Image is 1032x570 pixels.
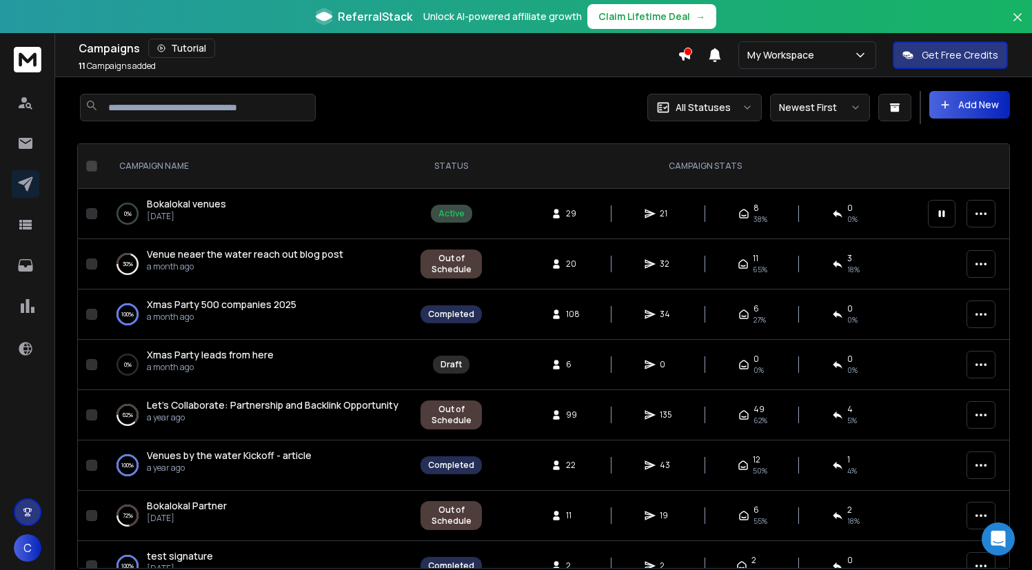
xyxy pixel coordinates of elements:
span: 11 [79,60,85,72]
div: Domain Overview [52,81,123,90]
span: test signature [147,549,213,562]
button: Add New [929,91,1010,119]
p: 100 % [121,307,134,321]
button: C [14,534,41,562]
a: Let's Collaborate: Partnership and Backlink Opportunity [147,398,398,412]
span: 108 [566,309,580,320]
span: 1 [847,454,850,465]
span: 4 [847,404,853,415]
span: 6 [753,303,759,314]
span: 43 [660,460,674,471]
span: 38 % [753,214,767,225]
span: Xmas Party leads from here [147,348,274,361]
span: 55 % [753,516,767,527]
span: Xmas Party 500 companies 2025 [147,298,296,311]
button: Tutorial [148,39,215,58]
span: 19 [660,510,674,521]
a: Xmas Party leads from here [147,348,274,362]
th: CAMPAIGN STATS [490,144,920,189]
span: 32 [660,258,674,269]
div: Out of Schedule [428,253,474,275]
div: Completed [428,309,474,320]
span: 4 % [847,465,857,476]
p: a month ago [147,261,343,272]
img: logo_orange.svg [22,22,33,33]
a: Venues by the water Kickoff - article [147,449,312,462]
span: 21 [660,208,674,219]
span: → [696,10,705,23]
td: 100%Venues by the water Kickoff - articlea year ago [103,440,412,491]
span: 5 % [847,415,857,426]
div: Campaigns [79,39,678,58]
span: 12 [753,454,760,465]
div: Out of Schedule [428,505,474,527]
span: 49 [753,404,765,415]
span: 18 % [847,516,860,527]
span: 0% [847,365,858,376]
p: 30 % [123,257,133,271]
span: 6 [753,505,759,516]
span: 0 [847,354,853,365]
p: a year ago [147,462,312,474]
p: Campaigns added [79,61,156,72]
span: 0 [847,555,853,566]
span: 22 [566,460,580,471]
span: 3 [847,253,852,264]
button: Claim Lifetime Deal→ [587,4,716,29]
a: Bokalokal venues [147,197,226,211]
p: a month ago [147,312,296,323]
span: 2 [847,505,852,516]
p: 0 % [124,358,132,371]
p: Get Free Credits [922,48,998,62]
span: 6 [566,359,580,370]
span: 0 % [847,214,858,225]
button: Newest First [770,94,870,121]
span: 18 % [847,264,860,275]
p: 100 % [121,458,134,472]
th: CAMPAIGN NAME [103,144,412,189]
div: Domain: [URL] [36,36,98,47]
div: Draft [441,359,462,370]
a: Xmas Party 500 companies 2025 [147,298,296,312]
img: tab_keywords_by_traffic_grey.svg [137,80,148,91]
td: 100%Xmas Party 500 companies 2025a month ago [103,289,412,340]
img: website_grey.svg [22,36,33,47]
p: a month ago [147,362,274,373]
span: 20 [566,258,580,269]
a: Venue neaer the water reach out blog post [147,247,343,261]
td: 30%Venue neaer the water reach out blog posta month ago [103,239,412,289]
span: 34 [660,309,674,320]
div: Completed [428,460,474,471]
span: Let's Collaborate: Partnership and Backlink Opportunity [147,398,398,411]
span: 2 [751,555,756,566]
span: Bokalokal Partner [147,499,227,512]
td: 62%Let's Collaborate: Partnership and Backlink Opportunitya year ago [103,390,412,440]
span: 50 % [753,465,767,476]
span: 8 [753,203,759,214]
span: 0 % [847,314,858,325]
p: 0 % [124,207,132,221]
a: test signature [147,549,213,563]
div: Active [438,208,465,219]
img: tab_domain_overview_orange.svg [37,80,48,91]
span: Bokalokal venues [147,197,226,210]
p: My Workspace [747,48,820,62]
div: v 4.0.25 [39,22,68,33]
span: 99 [566,409,580,420]
span: 11 [566,510,580,521]
a: Bokalokal Partner [147,499,227,513]
div: Open Intercom Messenger [982,522,1015,556]
p: All Statuses [676,101,731,114]
span: 27 % [753,314,766,325]
div: Out of Schedule [428,404,474,426]
p: 72 % [123,509,133,522]
td: 0%Xmas Party leads from herea month ago [103,340,412,390]
span: 11 [753,253,758,264]
button: Close banner [1009,8,1026,41]
p: [DATE] [147,211,226,222]
span: ReferralStack [338,8,412,25]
